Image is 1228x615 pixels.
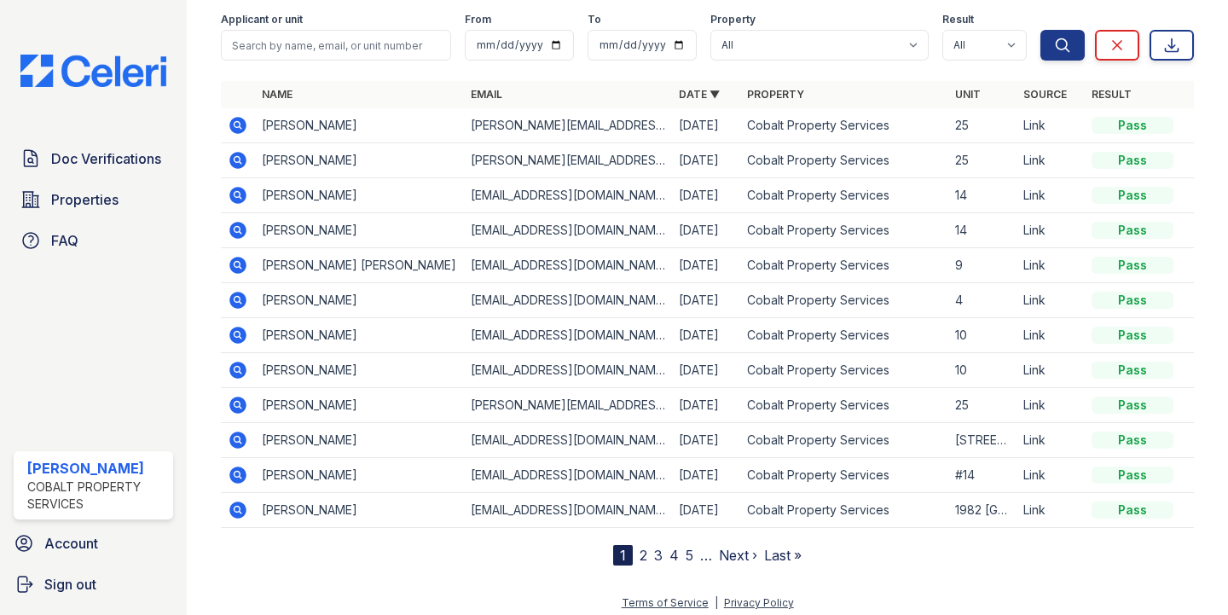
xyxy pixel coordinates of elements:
[464,493,672,528] td: [EMAIL_ADDRESS][DOMAIN_NAME]
[255,283,463,318] td: [PERSON_NAME]
[740,283,948,318] td: Cobalt Property Services
[672,318,740,353] td: [DATE]
[1092,187,1173,204] div: Pass
[255,318,463,353] td: [PERSON_NAME]
[255,248,463,283] td: [PERSON_NAME] [PERSON_NAME]
[464,388,672,423] td: [PERSON_NAME][EMAIL_ADDRESS][PERSON_NAME][PERSON_NAME][DOMAIN_NAME]
[955,88,981,101] a: Unit
[464,143,672,178] td: [PERSON_NAME][EMAIL_ADDRESS][PERSON_NAME][PERSON_NAME][DOMAIN_NAME]
[1092,222,1173,239] div: Pass
[1092,397,1173,414] div: Pass
[464,318,672,353] td: [EMAIL_ADDRESS][DOMAIN_NAME]
[255,388,463,423] td: [PERSON_NAME]
[1092,152,1173,169] div: Pass
[764,547,802,564] a: Last »
[464,423,672,458] td: [EMAIL_ADDRESS][DOMAIN_NAME]
[942,13,974,26] label: Result
[1092,117,1173,134] div: Pass
[1092,257,1173,274] div: Pass
[1092,292,1173,309] div: Pass
[669,547,679,564] a: 4
[1017,178,1085,213] td: Link
[640,547,647,564] a: 2
[740,353,948,388] td: Cobalt Property Services
[471,88,502,101] a: Email
[948,248,1017,283] td: 9
[1017,318,1085,353] td: Link
[464,248,672,283] td: [EMAIL_ADDRESS][DOMAIN_NAME]
[464,178,672,213] td: [EMAIL_ADDRESS][DOMAIN_NAME]
[747,88,804,101] a: Property
[672,213,740,248] td: [DATE]
[27,458,166,479] div: [PERSON_NAME]
[948,423,1017,458] td: [STREET_ADDRESS][PERSON_NAME][PERSON_NAME]
[7,567,180,601] button: Sign out
[1092,467,1173,484] div: Pass
[1023,88,1067,101] a: Source
[948,108,1017,143] td: 25
[724,596,794,609] a: Privacy Policy
[1017,143,1085,178] td: Link
[672,143,740,178] td: [DATE]
[672,388,740,423] td: [DATE]
[255,213,463,248] td: [PERSON_NAME]
[948,353,1017,388] td: 10
[588,13,601,26] label: To
[672,458,740,493] td: [DATE]
[700,545,712,566] span: …
[1017,248,1085,283] td: Link
[613,545,633,566] div: 1
[255,493,463,528] td: [PERSON_NAME]
[1017,108,1085,143] td: Link
[221,30,451,61] input: Search by name, email, or unit number
[740,143,948,178] td: Cobalt Property Services
[740,423,948,458] td: Cobalt Property Services
[51,230,78,251] span: FAQ
[255,143,463,178] td: [PERSON_NAME]
[654,547,663,564] a: 3
[715,596,718,609] div: |
[1092,502,1173,519] div: Pass
[672,353,740,388] td: [DATE]
[1017,353,1085,388] td: Link
[464,353,672,388] td: [EMAIL_ADDRESS][DOMAIN_NAME]
[740,493,948,528] td: Cobalt Property Services
[948,493,1017,528] td: 1982 [GEOGRAPHIC_DATA] be
[672,108,740,143] td: [DATE]
[679,88,720,101] a: Date ▼
[740,178,948,213] td: Cobalt Property Services
[1017,458,1085,493] td: Link
[1092,362,1173,379] div: Pass
[44,574,96,595] span: Sign out
[255,178,463,213] td: [PERSON_NAME]
[948,143,1017,178] td: 25
[948,388,1017,423] td: 25
[14,142,173,176] a: Doc Verifications
[1092,327,1173,344] div: Pass
[14,183,173,217] a: Properties
[740,318,948,353] td: Cobalt Property Services
[221,13,303,26] label: Applicant or unit
[464,458,672,493] td: [EMAIL_ADDRESS][DOMAIN_NAME]
[7,55,180,87] img: CE_Logo_Blue-a8612792a0a2168367f1c8372b55b34899dd931a85d93a1a3d3e32e68fde9ad4.png
[1092,432,1173,449] div: Pass
[51,148,161,169] span: Doc Verifications
[740,213,948,248] td: Cobalt Property Services
[1017,423,1085,458] td: Link
[948,458,1017,493] td: #14
[1092,88,1132,101] a: Result
[948,318,1017,353] td: 10
[672,283,740,318] td: [DATE]
[27,479,166,513] div: Cobalt Property Services
[740,388,948,423] td: Cobalt Property Services
[1017,283,1085,318] td: Link
[740,108,948,143] td: Cobalt Property Services
[14,223,173,258] a: FAQ
[44,533,98,554] span: Account
[948,213,1017,248] td: 14
[465,13,491,26] label: From
[672,423,740,458] td: [DATE]
[622,596,709,609] a: Terms of Service
[686,547,693,564] a: 5
[464,283,672,318] td: [EMAIL_ADDRESS][DOMAIN_NAME]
